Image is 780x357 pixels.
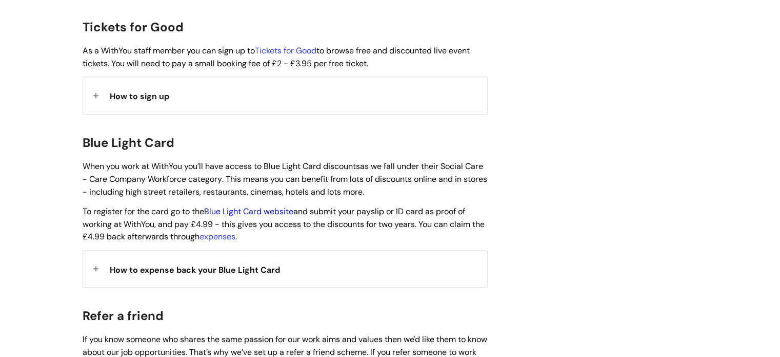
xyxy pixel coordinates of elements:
[83,161,487,197] span: When you work at WithYou you’ll have access to Blue Light Card discounts . This means you can ben...
[83,135,174,151] span: Blue Light Card
[83,161,483,184] span: as we fall under their Social Care - Care Company Workforce category
[110,265,280,275] span: How to expense back your Blue Light Card
[83,45,470,69] span: As a WithYou staff member you can sign up to to browse free and discounted live event tickets. Yo...
[199,231,235,242] a: expenses
[255,45,316,56] a: Tickets for Good
[83,308,164,324] span: Refer a friend
[83,206,485,242] span: To register for the card go to the and submit your payslip or ID card as proof of working at With...
[204,206,293,217] a: Blue Light Card website
[110,91,169,102] span: How to sign up
[83,19,184,35] span: Tickets for Good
